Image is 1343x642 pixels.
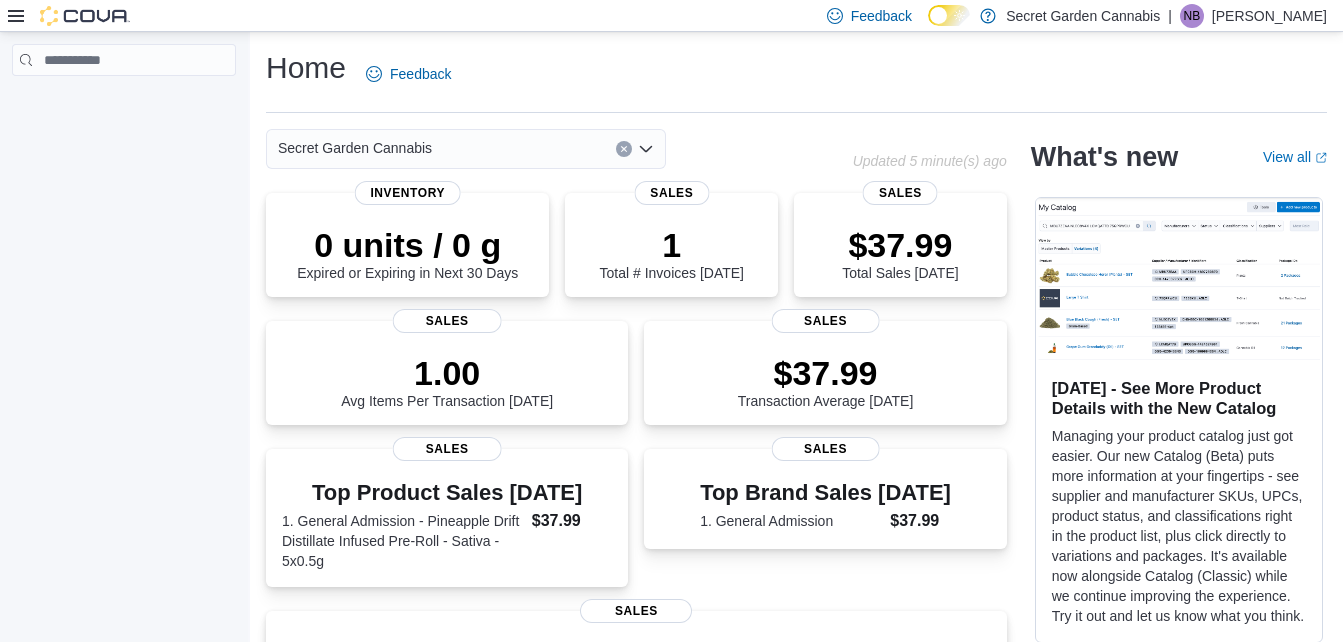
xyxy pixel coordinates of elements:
[738,353,914,409] div: Transaction Average [DATE]
[634,181,709,205] span: Sales
[532,509,613,533] dd: $37.99
[266,48,346,88] h1: Home
[1006,4,1160,28] p: Secret Garden Cannabis
[341,353,553,393] p: 1.00
[354,181,461,205] span: Inventory
[282,511,524,571] dt: 1. General Admission - Pineapple Drift Distillate Infused Pre-Roll - Sativa - 5x0.5g
[1168,4,1172,28] p: |
[890,509,951,533] dd: $37.99
[738,353,914,393] p: $37.99
[638,141,654,157] button: Open list of options
[928,5,970,26] input: Dark Mode
[1180,4,1204,28] div: Nick Brodmann
[928,26,929,27] span: Dark Mode
[1212,4,1327,28] p: [PERSON_NAME]
[297,225,518,265] p: 0 units / 0 g
[393,437,502,461] span: Sales
[580,599,692,623] span: Sales
[297,225,518,281] div: Expired or Expiring in Next 30 Days
[851,6,912,26] span: Feedback
[842,225,958,265] p: $37.99
[12,80,236,128] nav: Complex example
[1052,426,1306,626] p: Managing your product catalog just got easier. Our new Catalog (Beta) puts more information at yo...
[1052,378,1306,418] h3: [DATE] - See More Product Details with the New Catalog
[700,481,951,505] h3: Top Brand Sales [DATE]
[600,225,744,281] div: Total # Invoices [DATE]
[700,511,882,531] dt: 1. General Admission
[282,481,612,505] h3: Top Product Sales [DATE]
[341,353,553,409] div: Avg Items Per Transaction [DATE]
[358,54,459,94] a: Feedback
[771,309,880,333] span: Sales
[863,181,938,205] span: Sales
[1315,152,1327,164] svg: External link
[616,141,632,157] button: Clear input
[390,64,451,84] span: Feedback
[40,6,130,26] img: Cova
[842,225,958,281] div: Total Sales [DATE]
[1031,141,1178,173] h2: What's new
[1263,149,1327,165] a: View allExternal link
[1184,4,1201,28] span: NB
[393,309,502,333] span: Sales
[278,136,432,160] span: Secret Garden Cannabis
[600,225,744,265] p: 1
[771,437,880,461] span: Sales
[853,153,1007,169] p: Updated 5 minute(s) ago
